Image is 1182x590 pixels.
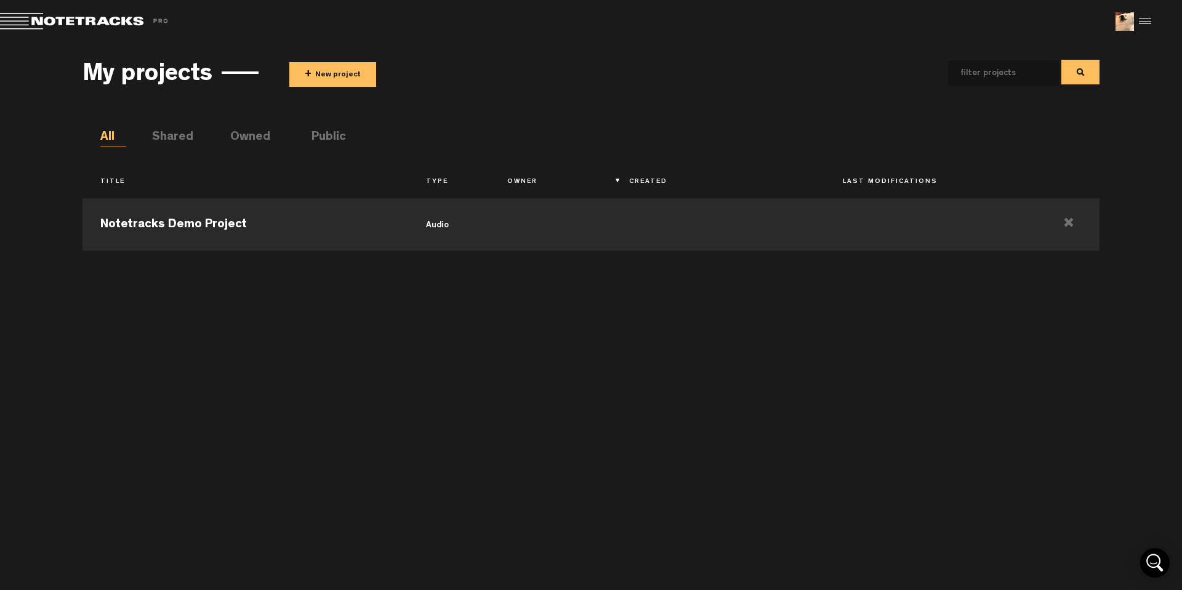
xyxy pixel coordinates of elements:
li: Shared [152,129,178,147]
th: Title [82,172,408,193]
h3: My projects [82,62,212,89]
button: +New project [289,62,376,87]
li: All [100,129,126,147]
th: Last Modifications [825,172,1039,193]
img: ACg8ocL5gwKw5pd07maQ2lhPOff6WT8m3IvDddvTE_9JOcBkgrnxFAKk=s96-c [1116,12,1134,31]
th: Created [611,172,825,193]
td: audio [408,195,489,251]
span: + [305,68,312,82]
td: Notetracks Demo Project [82,195,408,251]
li: Owned [230,129,256,147]
div: Open Intercom Messenger [1140,548,1170,578]
th: Owner [489,172,611,193]
input: filter projects [948,60,1039,86]
th: Type [408,172,489,193]
li: Public [312,129,337,147]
